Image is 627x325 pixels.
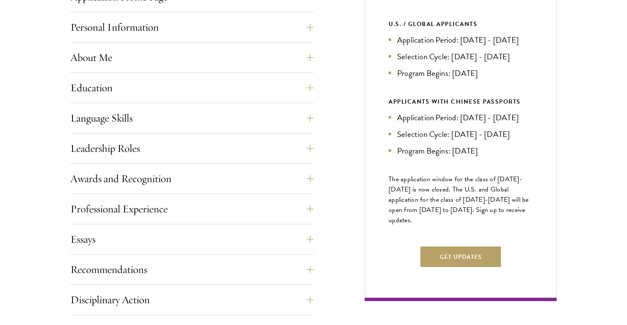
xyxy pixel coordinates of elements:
li: Program Begins: [DATE] [389,67,533,79]
li: Application Period: [DATE] - [DATE] [389,111,533,124]
span: The application window for the class of [DATE]-[DATE] is now closed. The U.S. and Global applicat... [389,174,529,225]
div: U.S. / GLOBAL APPLICANTS [389,19,533,29]
button: Education [70,78,313,98]
button: Language Skills [70,108,313,128]
button: Essays [70,229,313,250]
button: Disciplinary Action [70,290,313,310]
button: About Me [70,47,313,68]
button: Get Updates [421,247,501,267]
button: Awards and Recognition [70,168,313,189]
li: Application Period: [DATE] - [DATE] [389,34,533,46]
li: Selection Cycle: [DATE] - [DATE] [389,128,533,140]
button: Personal Information [70,17,313,38]
button: Professional Experience [70,199,313,219]
li: Program Begins: [DATE] [389,145,533,157]
button: Leadership Roles [70,138,313,159]
div: APPLICANTS WITH CHINESE PASSPORTS [389,96,533,107]
button: Recommendations [70,259,313,280]
li: Selection Cycle: [DATE] - [DATE] [389,50,533,63]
